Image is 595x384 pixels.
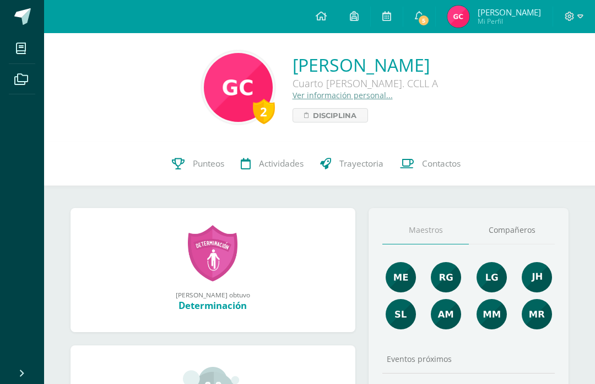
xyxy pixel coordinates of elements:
[204,53,273,122] img: 2a8ae357925153f30b2a07448d7eacd5.png
[82,290,345,299] div: [PERSON_NAME] obtuvo
[386,262,416,292] img: 65453557fab290cae8854fbf14c7a1d7.png
[82,299,345,312] div: Determinación
[313,109,356,122] span: Disciplina
[431,299,461,329] img: b7c5ef9c2366ee6e8e33a2b1ce8f818e.png
[312,142,392,186] a: Trayectoria
[164,142,232,186] a: Punteos
[293,77,438,90] div: Cuarto [PERSON_NAME]. CCLL A
[478,7,541,18] span: [PERSON_NAME]
[418,14,430,26] span: 5
[422,158,461,169] span: Contactos
[522,299,552,329] img: de7dd2f323d4d3ceecd6bfa9930379e0.png
[259,158,304,169] span: Actividades
[232,142,312,186] a: Actividades
[477,262,507,292] img: cd05dac24716e1ad0a13f18e66b2a6d1.png
[478,17,541,26] span: Mi Perfil
[339,158,383,169] span: Trayectoria
[293,90,393,100] a: Ver información personal...
[382,216,469,244] a: Maestros
[431,262,461,292] img: c8ce501b50aba4663d5e9c1ec6345694.png
[382,354,555,364] div: Eventos próximos
[253,99,275,124] div: 2
[477,299,507,329] img: 4ff157c9e8f87df51e82e65f75f8e3c8.png
[193,158,224,169] span: Punteos
[386,299,416,329] img: acf2b8b774183001b4bff44f4f5a7150.png
[447,6,469,28] img: fa6a777a8f381dc3abc4a31d7e673daf.png
[293,53,438,77] a: [PERSON_NAME]
[392,142,469,186] a: Contactos
[522,262,552,292] img: 3dbe72ed89aa2680497b9915784f2ba9.png
[293,108,368,122] a: Disciplina
[469,216,555,244] a: Compañeros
